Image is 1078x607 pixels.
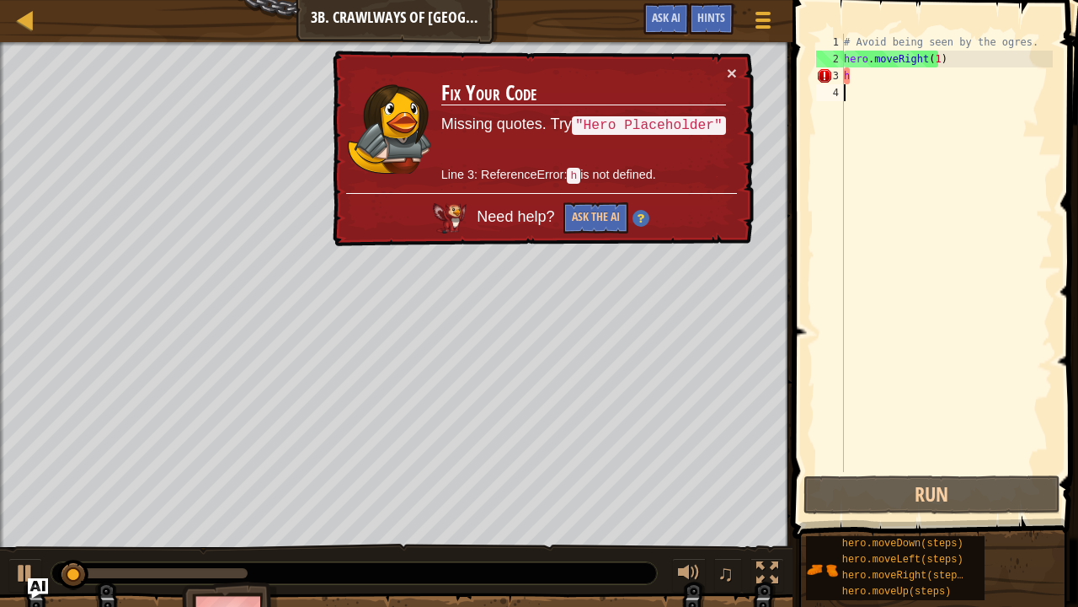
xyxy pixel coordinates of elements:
button: × [727,65,737,83]
button: Run [803,475,1060,514]
img: AI [433,202,467,234]
div: 1 [816,34,844,51]
p: Line 3: ReferenceError: is not defined. [441,165,726,185]
h3: Fix Your Code [441,81,726,106]
span: hero.moveRight(steps) [842,570,969,582]
button: ♫ [714,558,743,593]
span: hero.moveDown(steps) [842,538,963,550]
button: Ask AI [643,3,689,35]
button: Toggle fullscreen [750,558,784,593]
button: Ask the AI [563,202,628,234]
div: 4 [816,84,844,101]
span: ♫ [718,561,734,586]
p: Missing quotes. Try [441,113,726,137]
span: Ask AI [652,9,680,25]
button: Ctrl + P: Play [8,558,42,593]
button: Adjust volume [672,558,706,593]
div: 3 [816,67,844,84]
code: h [567,168,580,184]
img: portrait.png [806,554,838,586]
img: Hint [632,210,649,227]
span: Hints [697,9,725,25]
span: hero.moveLeft(steps) [842,554,963,566]
img: duck_illia.png [347,81,432,175]
code: "Hero Placeholder" [572,116,726,136]
button: Ask AI [28,578,48,599]
div: 2 [816,51,844,67]
button: Show game menu [742,3,784,43]
span: hero.moveUp(steps) [842,586,952,598]
span: Need help? [477,208,558,226]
